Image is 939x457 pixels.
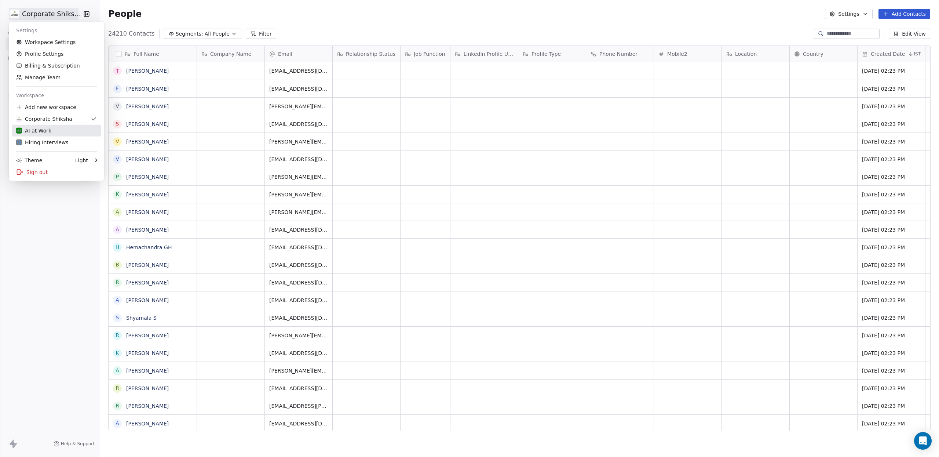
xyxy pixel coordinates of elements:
[16,128,22,134] img: AI%20at%20Work%20Logo%20For%20Dark%20BG.png
[12,25,101,36] div: Settings
[12,60,101,72] a: Billing & Subscription
[16,139,69,146] div: Hiring Interviews
[12,101,101,113] div: Add new workspace
[12,48,101,60] a: Profile Settings
[12,166,101,178] div: Sign out
[12,72,101,83] a: Manage Team
[16,116,22,122] img: CorporateShiksha.png
[16,157,42,164] div: Theme
[16,139,22,145] img: Favicon.png
[16,115,72,123] div: Corporate Shiksha
[16,127,51,134] div: AI at Work
[12,90,101,101] div: Workspace
[12,36,101,48] a: Workspace Settings
[75,157,88,164] div: Light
